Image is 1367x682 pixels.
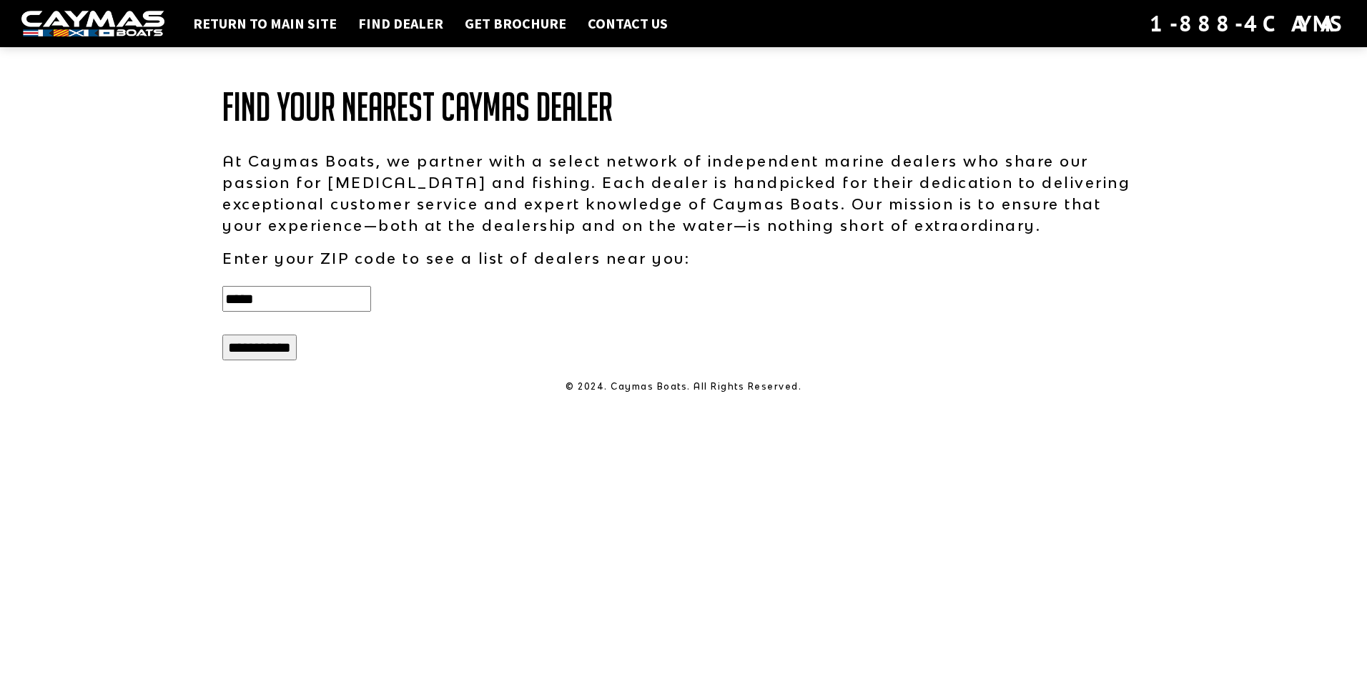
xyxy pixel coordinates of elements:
[581,14,675,33] a: Contact Us
[351,14,450,33] a: Find Dealer
[186,14,344,33] a: Return to main site
[222,150,1145,236] p: At Caymas Boats, we partner with a select network of independent marine dealers who share our pas...
[1150,8,1346,39] div: 1-888-4CAYMAS
[21,11,164,37] img: white-logo-c9c8dbefe5ff5ceceb0f0178aa75bf4bb51f6bca0971e226c86eb53dfe498488.png
[222,86,1145,129] h1: Find Your Nearest Caymas Dealer
[222,380,1145,393] p: © 2024. Caymas Boats. All Rights Reserved.
[458,14,573,33] a: Get Brochure
[222,247,1145,269] p: Enter your ZIP code to see a list of dealers near you:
